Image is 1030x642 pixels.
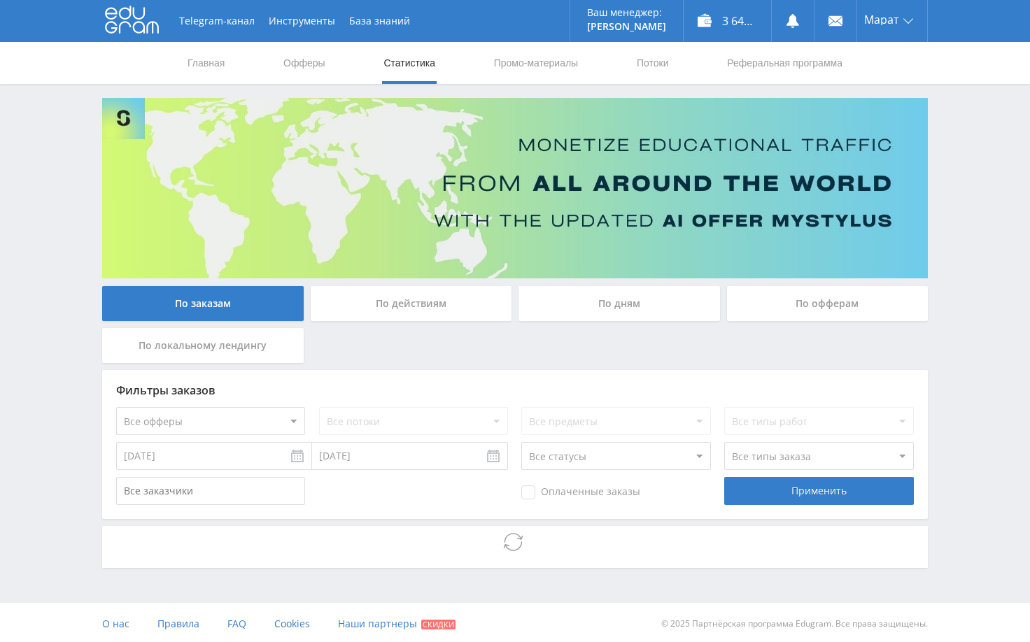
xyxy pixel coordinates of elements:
[311,286,512,321] div: По действиям
[493,42,579,84] a: Промо-материалы
[102,617,129,630] span: О нас
[157,617,199,630] span: Правила
[102,286,304,321] div: По заказам
[727,286,929,321] div: По офферам
[864,14,899,25] span: Марат
[635,42,670,84] a: Потоки
[726,42,844,84] a: Реферальная программа
[587,21,666,32] p: [PERSON_NAME]
[382,42,437,84] a: Статистика
[724,477,913,505] div: Применить
[227,617,246,630] span: FAQ
[421,620,456,629] span: Скидки
[338,617,417,630] span: Наши партнеры
[282,42,327,84] a: Офферы
[587,7,666,18] p: Ваш менеджер:
[274,617,310,630] span: Cookies
[102,328,304,363] div: По локальному лендингу
[116,477,305,505] input: Все заказчики
[518,286,720,321] div: По дням
[186,42,226,84] a: Главная
[116,384,914,397] div: Фильтры заказов
[102,98,928,278] img: Banner
[521,485,640,499] span: Оплаченные заказы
